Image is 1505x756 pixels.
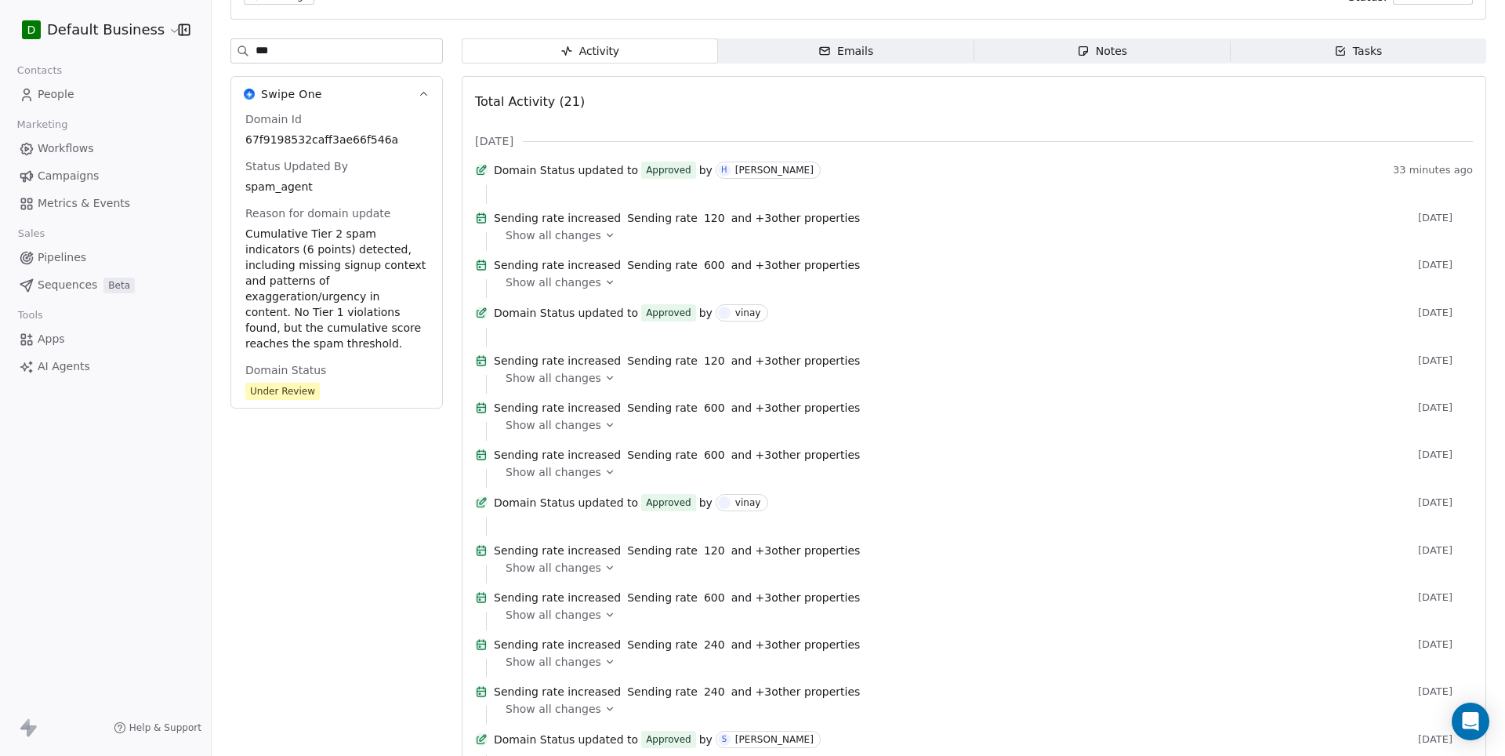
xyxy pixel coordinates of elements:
a: Metrics & Events [13,191,198,216]
a: Apps [13,326,198,352]
span: 120 [704,210,725,226]
span: Sending rate [627,684,698,700]
span: Sending rate [627,353,698,369]
span: [DATE] [1418,591,1473,604]
span: Help & Support [129,721,201,734]
span: Domain Id [242,111,305,127]
span: Sending rate increased [494,447,621,463]
span: spam_agent [245,179,428,194]
span: 600 [704,400,725,416]
span: Domain Status [494,732,575,747]
span: [DATE] [1418,685,1473,698]
span: 600 [704,447,725,463]
span: and + 3 other properties [731,590,861,605]
span: Show all changes [506,274,601,290]
span: Reason for domain update [242,205,393,221]
div: H [721,164,727,176]
a: Show all changes [506,607,1462,623]
span: Beta [103,278,135,293]
div: Under Review [250,383,315,399]
span: 120 [704,353,725,369]
span: [DATE] [1418,496,1473,509]
span: Sending rate increased [494,684,621,700]
button: DDefault Business [19,16,167,43]
a: Show all changes [506,227,1462,243]
span: Sending rate increased [494,257,621,273]
div: Swipe OneSwipe One [231,111,442,408]
span: Contacts [10,59,69,82]
span: [DATE] [1418,307,1473,319]
span: Domain Status [242,362,329,378]
span: and + 3 other properties [731,353,861,369]
span: Sending rate increased [494,543,621,558]
span: Show all changes [506,701,601,717]
span: 33 minutes ago [1393,164,1473,176]
span: and + 3 other properties [731,447,861,463]
div: vinay [735,497,761,508]
span: Sending rate [627,400,698,416]
a: AI Agents [13,354,198,380]
span: Sending rate [627,210,698,226]
span: [DATE] [1418,449,1473,461]
span: Domain Status [494,162,575,178]
span: Default Business [47,20,165,40]
span: by [699,305,713,321]
a: Show all changes [506,417,1462,433]
span: [DATE] [1418,544,1473,557]
span: Show all changes [506,654,601,670]
span: Sending rate increased [494,400,621,416]
span: Metrics & Events [38,195,130,212]
span: and + 3 other properties [731,684,861,700]
span: [DATE] [1418,733,1473,746]
a: Show all changes [506,560,1462,576]
span: Tools [11,303,49,327]
span: [DATE] [1418,402,1473,414]
span: Pipelines [38,249,86,266]
div: Approved [646,162,691,178]
span: 600 [704,590,725,605]
span: and + 3 other properties [731,400,861,416]
span: updated to [578,495,638,511]
span: and + 3 other properties [731,210,861,226]
span: 600 [704,257,725,273]
a: Campaigns [13,163,198,189]
div: Tasks [1334,43,1383,60]
span: Sending rate [627,543,698,558]
span: Status Updated By [242,158,351,174]
span: AI Agents [38,358,90,375]
span: 240 [704,684,725,700]
span: Sending rate [627,637,698,652]
a: Help & Support [114,721,201,734]
span: by [699,732,713,747]
span: Sending rate increased [494,590,621,605]
a: Workflows [13,136,198,162]
span: Cumulative Tier 2 spam indicators (6 points) detected, including missing signup context and patte... [245,226,428,351]
div: [PERSON_NAME] [735,165,814,176]
span: and + 3 other properties [731,257,861,273]
span: updated to [578,305,638,321]
span: Sales [11,222,52,245]
span: and + 3 other properties [731,543,861,558]
a: Show all changes [506,701,1462,717]
span: Sending rate increased [494,353,621,369]
span: Campaigns [38,168,99,184]
div: Open Intercom Messenger [1452,703,1489,740]
span: by [699,162,713,178]
span: and + 3 other properties [731,637,861,652]
span: Sending rate [627,257,698,273]
span: People [38,86,74,103]
span: [DATE] [1418,354,1473,367]
a: SequencesBeta [13,272,198,298]
span: Show all changes [506,370,601,386]
img: Swipe One [244,89,255,100]
span: Apps [38,331,65,347]
div: Approved [646,305,691,321]
div: Emails [818,43,873,60]
span: Show all changes [506,227,601,243]
span: Sending rate [627,590,698,605]
span: 240 [704,637,725,652]
span: [DATE] [1418,259,1473,271]
span: [DATE] [1418,638,1473,651]
div: S [722,733,727,746]
span: [DATE] [1418,212,1473,224]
